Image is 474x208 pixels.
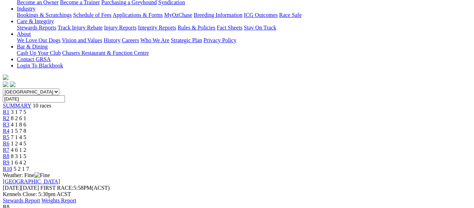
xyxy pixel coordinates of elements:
a: R9 [3,160,9,165]
div: Bar & Dining [17,50,471,56]
a: ICG Outcomes [244,12,278,18]
a: Careers [122,37,139,43]
a: R5 [3,134,9,140]
a: Cash Up Your Club [17,50,61,56]
span: 8 2 6 1 [11,115,26,121]
img: logo-grsa-white.png [3,74,8,80]
a: Integrity Reports [138,25,176,31]
a: Bar & Dining [17,44,48,50]
a: R8 [3,153,9,159]
span: 5 2 1 7 [14,166,29,172]
a: Track Injury Rebate [58,25,102,31]
a: Breeding Information [194,12,242,18]
a: Weights Report [41,197,76,203]
span: 4 6 1 2 [11,147,26,153]
a: Schedule of Fees [73,12,111,18]
span: 5:58PM(ACST) [40,185,110,191]
div: Kennels Close: 5:30pm ACST [3,191,471,197]
a: R7 [3,147,9,153]
a: Privacy Policy [203,37,236,43]
div: About [17,37,471,44]
span: Weather: Fine [3,172,50,178]
a: We Love Our Dogs [17,37,60,43]
a: R10 [3,166,12,172]
a: Care & Integrity [17,18,54,24]
a: Stewards Reports [17,25,56,31]
a: Strategic Plan [171,37,202,43]
a: Login To Blackbook [17,63,63,69]
a: Contact GRSA [17,56,51,62]
a: Race Safe [279,12,301,18]
span: 1 6 4 2 [11,160,26,165]
a: About [17,31,31,37]
a: Who We Are [140,37,169,43]
span: 1 2 4 5 [11,141,26,147]
a: History [104,37,120,43]
span: FIRST RACE: [40,185,73,191]
a: SUMMARY [3,103,31,109]
span: 7 1 4 5 [11,134,26,140]
span: 10 races [33,103,51,109]
span: 3 1 7 5 [11,109,26,115]
a: R3 [3,122,9,128]
a: Stay On Track [244,25,276,31]
span: 8 3 1 5 [11,153,26,159]
span: 4 1 8 6 [11,122,26,128]
span: 1 5 7 8 [11,128,26,134]
a: R2 [3,115,9,121]
a: Chasers Restaurant & Function Centre [62,50,149,56]
input: Select date [3,95,65,103]
a: Vision and Values [62,37,102,43]
div: Industry [17,12,471,18]
a: Injury Reports [104,25,136,31]
a: Rules & Policies [178,25,215,31]
a: R1 [3,109,9,115]
a: Stewards Report [3,197,40,203]
a: Applications & Forms [113,12,163,18]
a: [GEOGRAPHIC_DATA] [3,178,60,184]
img: facebook.svg [3,82,8,87]
a: Industry [17,6,35,12]
a: Fact Sheets [217,25,242,31]
a: MyOzChase [164,12,192,18]
img: twitter.svg [10,82,15,87]
a: R6 [3,141,9,147]
span: [DATE] [3,185,39,191]
span: [DATE] [3,185,21,191]
img: Fine [34,172,50,178]
div: Care & Integrity [17,25,471,31]
a: R4 [3,128,9,134]
a: Bookings & Scratchings [17,12,72,18]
